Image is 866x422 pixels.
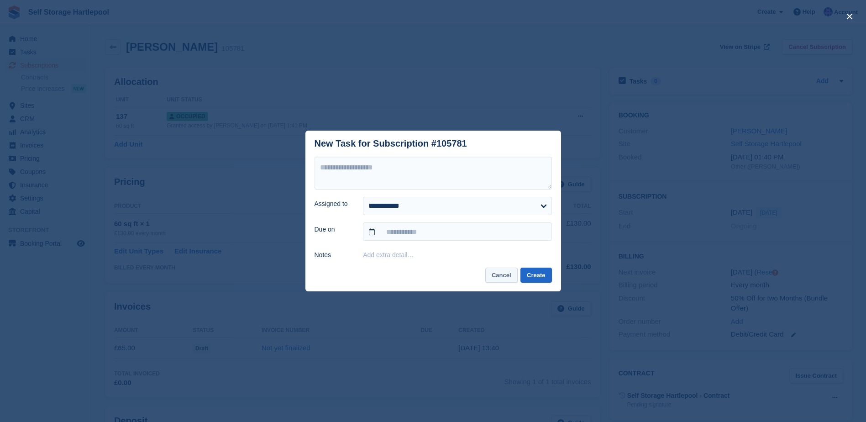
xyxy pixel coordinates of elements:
[315,250,352,260] label: Notes
[315,225,352,234] label: Due on
[315,138,467,149] div: New Task for Subscription #105781
[363,251,414,258] button: Add extra detail…
[520,268,551,283] button: Create
[315,199,352,209] label: Assigned to
[842,9,857,24] button: close
[485,268,518,283] button: Cancel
